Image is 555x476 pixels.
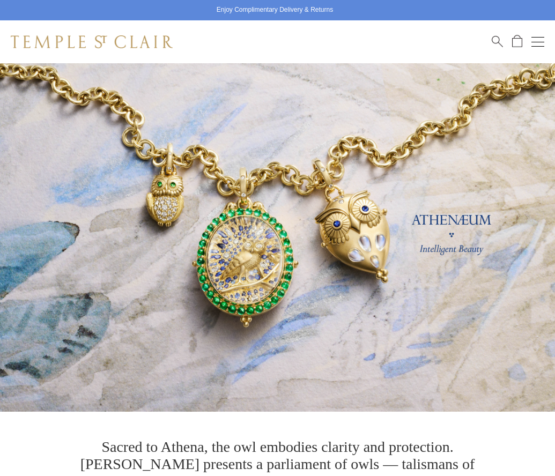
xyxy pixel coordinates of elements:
a: Open Shopping Bag [512,35,522,48]
a: Search [492,35,503,48]
p: Enjoy Complimentary Delivery & Returns [217,5,333,16]
img: Temple St. Clair [11,35,173,48]
button: Open navigation [531,35,544,48]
